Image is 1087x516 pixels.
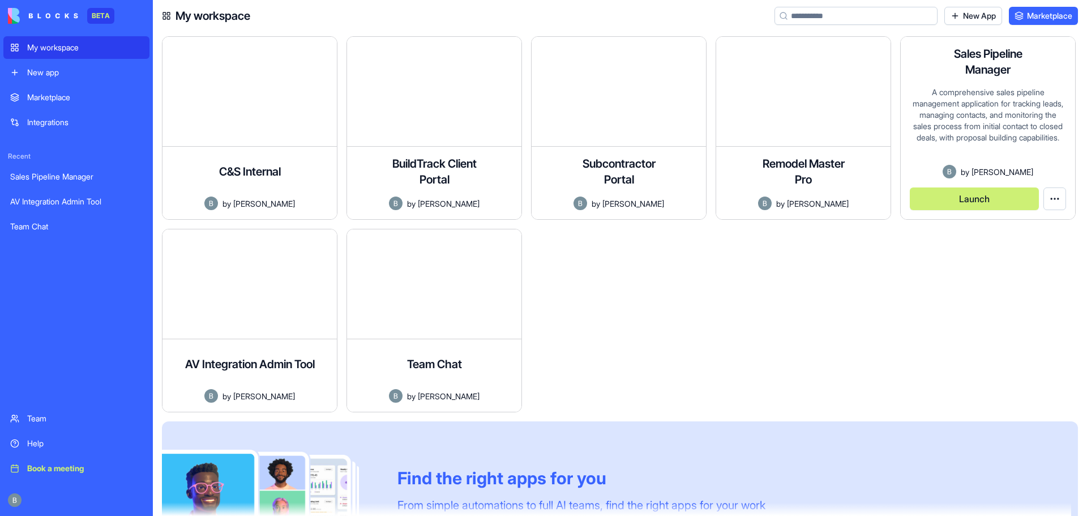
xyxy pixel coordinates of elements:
span: [PERSON_NAME] [418,198,480,210]
a: Team [3,407,149,430]
img: Avatar [943,165,956,178]
span: [PERSON_NAME] [787,198,849,210]
h4: Subcontractor Portal [574,156,664,187]
a: C&S InternalAvatarby[PERSON_NAME] [162,36,337,220]
span: [PERSON_NAME] [602,198,664,210]
a: Subcontractor PortalAvatarby[PERSON_NAME] [531,36,707,220]
img: Avatar [389,197,403,210]
a: Book a meeting [3,457,149,480]
a: New App [944,7,1002,25]
span: by [407,390,416,402]
a: Marketplace [1009,7,1078,25]
a: Sales Pipeline Manager [3,165,149,188]
img: Avatar [758,197,772,210]
h4: Remodel Master Pro [758,156,849,187]
a: Help [3,432,149,455]
span: [PERSON_NAME] [233,198,295,210]
div: AV Integration Admin Tool [10,196,143,207]
img: Avatar [204,389,218,403]
a: AV Integration Admin ToolAvatarby[PERSON_NAME] [162,229,337,412]
a: Remodel Master ProAvatarby[PERSON_NAME] [716,36,891,220]
a: New app [3,61,149,84]
img: ACg8ocIug40qN1SCXJiinWdltW7QsPxROn8ZAVDlgOtPD8eQfXIZmw=s96-c [8,493,22,507]
h4: BuildTrack Client Portal [389,156,480,187]
div: Integrations [27,117,143,128]
div: New app [27,67,143,78]
a: Marketplace [3,86,149,109]
div: BETA [87,8,114,24]
a: BETA [8,8,114,24]
div: Team Chat [10,221,143,232]
img: logo [8,8,78,24]
a: My workspace [3,36,149,59]
span: by [776,198,785,210]
a: Sales Pipeline ManagerA comprehensive sales pipeline management application for tracking leads, m... [900,36,1076,220]
span: by [222,198,231,210]
span: Recent [3,152,149,161]
span: by [222,390,231,402]
h4: AV Integration Admin Tool [185,356,315,372]
h4: Sales Pipeline Manager [943,46,1033,78]
div: Sales Pipeline Manager [10,171,143,182]
a: Integrations [3,111,149,134]
h4: Team Chat [407,356,462,372]
span: by [592,198,600,210]
h4: C&S Internal [219,164,281,180]
span: by [961,166,969,178]
div: Team [27,413,143,424]
span: [PERSON_NAME] [972,166,1033,178]
a: AV Integration Admin Tool [3,190,149,213]
div: My workspace [27,42,143,53]
span: [PERSON_NAME] [233,390,295,402]
button: Launch [910,187,1039,210]
h4: My workspace [176,8,250,24]
div: Help [27,438,143,449]
div: Book a meeting [27,463,143,474]
a: Team Chat [3,215,149,238]
span: [PERSON_NAME] [418,390,480,402]
div: Find the right apps for you [397,468,765,488]
a: Team ChatAvatarby[PERSON_NAME] [346,229,522,412]
img: Avatar [389,389,403,403]
a: BuildTrack Client PortalAvatarby[PERSON_NAME] [346,36,522,220]
div: Marketplace [27,92,143,103]
img: Avatar [204,197,218,210]
div: A comprehensive sales pipeline management application for tracking leads, managing contacts, and ... [910,87,1066,165]
div: From simple automations to full AI teams, find the right apps for your work [397,497,765,513]
span: by [407,198,416,210]
img: Avatar [574,197,587,210]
